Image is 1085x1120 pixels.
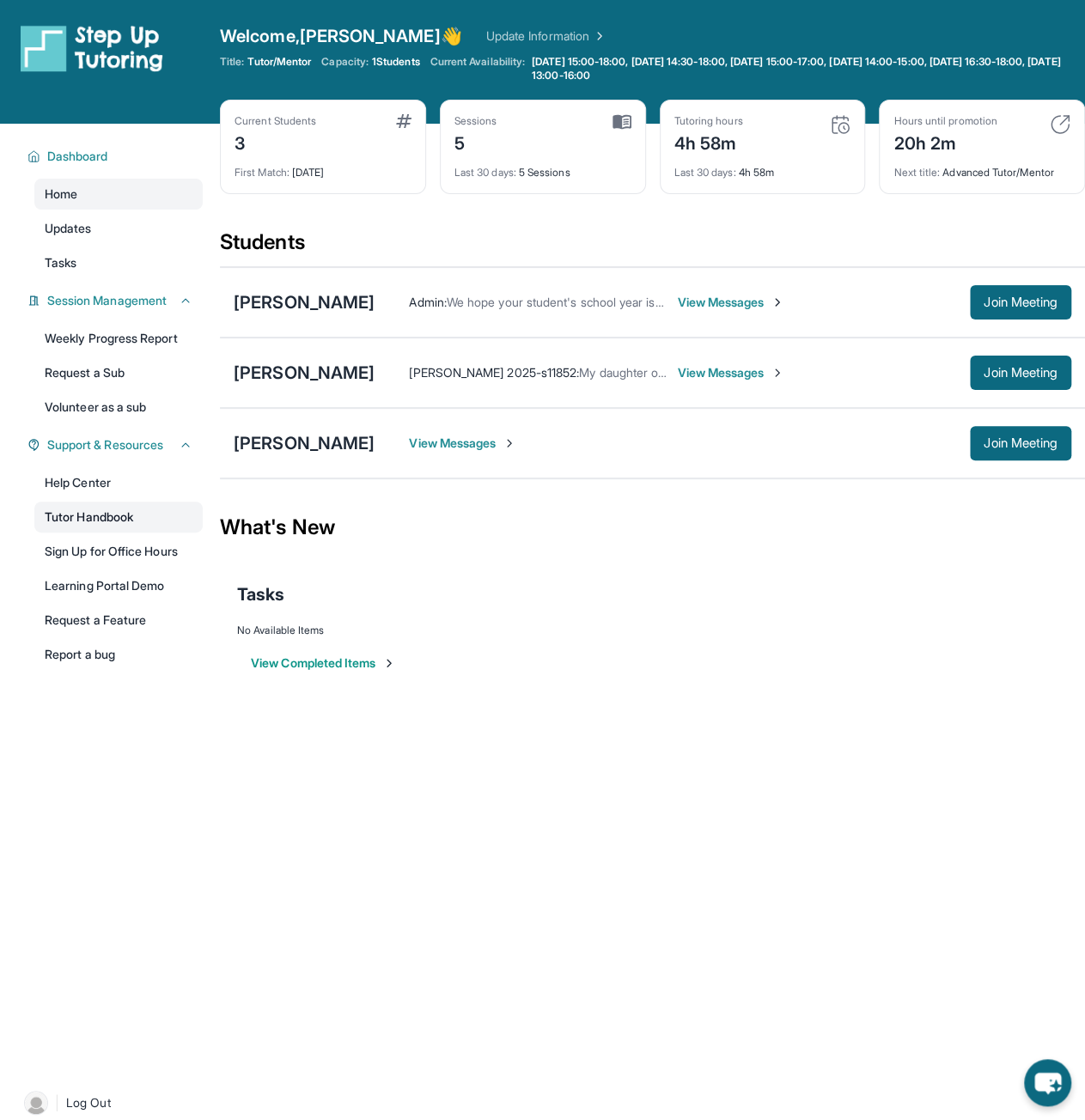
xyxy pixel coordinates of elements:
[47,292,167,309] span: Session Management
[970,285,1071,320] button: Join Meeting
[409,365,579,380] span: [PERSON_NAME] 2025-s11852 :
[34,179,203,210] a: Home
[220,228,1085,266] div: Students
[24,1091,48,1115] img: user-img
[677,294,784,311] span: View Messages
[454,155,631,180] div: 5 Sessions
[34,639,203,670] a: Report a bug
[45,186,77,203] span: Home
[396,114,411,128] img: card
[674,128,743,155] div: 4h 58m
[970,356,1071,390] button: Join Meeting
[532,55,1082,82] span: [DATE] 15:00-18:00, [DATE] 14:30-18:00, [DATE] 15:00-17:00, [DATE] 14:00-15:00, [DATE] 16:30-18:0...
[40,436,192,453] button: Support & Resources
[47,436,163,453] span: Support & Resources
[674,155,851,180] div: 4h 58m
[34,605,203,636] a: Request a Feature
[503,436,516,450] img: Chevron-Right
[893,166,940,179] span: Next title :
[771,366,784,380] img: Chevron-Right
[34,357,203,388] a: Request a Sub
[613,114,631,130] img: card
[237,582,284,606] span: Tasks
[220,490,1085,565] div: What's New
[409,435,516,452] span: View Messages
[893,128,997,155] div: 20h 2m
[454,114,497,128] div: Sessions
[234,361,375,385] div: [PERSON_NAME]
[984,297,1058,307] span: Join Meeting
[674,114,743,128] div: Tutoring hours
[55,1093,59,1113] span: |
[235,114,316,128] div: Current Students
[34,536,203,567] a: Sign Up for Office Hours
[486,27,607,45] a: Update Information
[235,155,411,180] div: [DATE]
[1024,1059,1071,1106] button: chat-button
[528,55,1085,82] a: [DATE] 15:00-18:00, [DATE] 14:30-18:00, [DATE] 15:00-17:00, [DATE] 14:00-15:00, [DATE] 16:30-18:0...
[247,55,311,69] span: Tutor/Mentor
[771,295,784,309] img: Chevron-Right
[40,292,192,309] button: Session Management
[45,220,92,237] span: Updates
[34,323,203,354] a: Weekly Progress Report
[674,166,736,179] span: Last 30 days :
[409,295,446,309] span: Admin :
[235,166,290,179] span: First Match :
[45,254,76,271] span: Tasks
[34,392,203,423] a: Volunteer as a sub
[34,502,203,533] a: Tutor Handbook
[970,426,1071,460] button: Join Meeting
[589,27,607,45] img: Chevron Right
[430,55,525,82] span: Current Availability:
[34,570,203,601] a: Learning Portal Demo
[893,114,997,128] div: Hours until promotion
[830,114,850,135] img: card
[454,166,516,179] span: Last 30 days :
[34,213,203,244] a: Updates
[21,24,163,72] img: logo
[34,247,203,278] a: Tasks
[372,55,420,69] span: 1 Students
[893,155,1070,180] div: Advanced Tutor/Mentor
[984,368,1058,378] span: Join Meeting
[677,364,784,381] span: View Messages
[984,438,1058,448] span: Join Meeting
[66,1094,111,1111] span: Log Out
[235,128,316,155] div: 3
[40,148,192,165] button: Dashboard
[47,148,108,165] span: Dashboard
[454,128,497,155] div: 5
[321,55,369,69] span: Capacity:
[220,24,462,48] span: Welcome, [PERSON_NAME] 👋
[1050,114,1070,135] img: card
[251,654,396,672] button: View Completed Items
[34,467,203,498] a: Help Center
[220,55,244,69] span: Title:
[237,624,1068,637] div: No Available Items
[234,290,375,314] div: [PERSON_NAME]
[234,431,375,455] div: [PERSON_NAME]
